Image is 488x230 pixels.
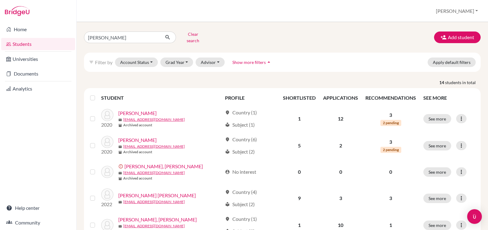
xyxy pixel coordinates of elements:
[225,137,230,142] span: location_on
[225,109,257,116] div: Country (1)
[225,149,230,154] span: local_library
[176,29,210,45] button: Clear search
[101,91,221,105] th: STUDENT
[118,118,122,122] span: mail
[225,148,255,155] div: Subject (2)
[225,168,256,176] div: No interest
[118,150,122,154] span: inventory_2
[227,57,277,67] button: Show more filtersarrow_drop_up
[118,224,122,228] span: mail
[118,216,197,223] a: [PERSON_NAME], [PERSON_NAME]
[225,215,257,223] div: Country (1)
[123,149,152,155] b: Archived account
[196,57,225,67] button: Advisor
[225,136,257,143] div: Country (6)
[279,105,319,132] td: 1
[319,159,362,185] td: 0
[423,114,451,124] button: See more
[118,192,196,199] a: [PERSON_NAME] [PERSON_NAME]
[420,91,478,105] th: SEE MORE
[101,121,113,128] p: 2020
[380,120,401,126] span: 2 pending
[1,53,75,65] a: Universities
[225,201,255,208] div: Subject (2)
[319,132,362,159] td: 2
[232,60,266,65] span: Show more filters
[123,199,185,205] a: [EMAIL_ADDRESS][DOMAIN_NAME]
[5,6,29,16] img: Bridge-U
[123,170,185,176] a: [EMAIL_ADDRESS][DOMAIN_NAME]
[279,91,319,105] th: SHORTLISTED
[365,111,416,119] p: 3
[1,83,75,95] a: Analytics
[365,168,416,176] p: 0
[101,136,113,148] img: Kafie Simon, Sebastian
[123,122,152,128] b: Archived account
[380,147,401,153] span: 2 pending
[89,60,94,65] i: filter_list
[1,23,75,35] a: Home
[101,109,113,121] img: Kafie Simon, Dereck
[434,32,481,43] button: Add student
[225,122,230,127] span: local_library
[225,190,230,195] span: location_on
[279,132,319,159] td: 5
[225,202,230,207] span: local_library
[445,79,481,86] span: students in total
[160,57,193,67] button: Grad Year
[279,185,319,212] td: 9
[118,164,124,169] span: error_outline
[118,171,122,175] span: mail
[221,91,280,105] th: PROFILE
[123,144,185,149] a: [EMAIL_ADDRESS][DOMAIN_NAME]
[118,200,122,204] span: mail
[423,167,451,177] button: See more
[225,217,230,221] span: location_on
[362,91,420,105] th: RECOMMENDATIONS
[101,188,113,201] img: Morazan Simon, Miguel
[319,105,362,132] td: 12
[118,124,122,127] span: inventory_2
[423,194,451,203] button: See more
[115,57,158,67] button: Account Status
[124,163,203,170] a: [PERSON_NAME], [PERSON_NAME]
[319,91,362,105] th: APPLICATIONS
[225,121,255,128] div: Subject (1)
[118,109,157,117] a: [PERSON_NAME]
[266,59,272,65] i: arrow_drop_up
[428,57,476,67] button: Apply default filters
[225,169,230,174] span: account_circle
[118,177,122,180] span: inventory_2
[439,79,445,86] strong: 14
[225,110,230,115] span: location_on
[118,136,157,144] a: [PERSON_NAME]
[118,145,122,149] span: mail
[225,188,257,196] div: Country (4)
[123,223,185,229] a: [EMAIL_ADDRESS][DOMAIN_NAME]
[423,221,451,230] button: See more
[101,148,113,155] p: 2020
[467,209,482,224] div: Open Intercom Messenger
[123,117,185,122] a: [EMAIL_ADDRESS][DOMAIN_NAME]
[1,217,75,229] a: Community
[423,141,451,150] button: See more
[1,202,75,214] a: Help center
[101,166,113,178] img: Morazan Simon, Luciana Sofia
[123,176,152,181] b: Archived account
[101,201,113,208] p: 2022
[1,68,75,80] a: Documents
[84,32,160,43] input: Find student by name...
[433,5,481,17] button: [PERSON_NAME]
[365,138,416,146] p: 3
[95,59,112,65] span: Filter by
[365,195,416,202] p: 3
[365,221,416,229] p: 1
[1,38,75,50] a: Students
[319,185,362,212] td: 3
[279,159,319,185] td: 0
